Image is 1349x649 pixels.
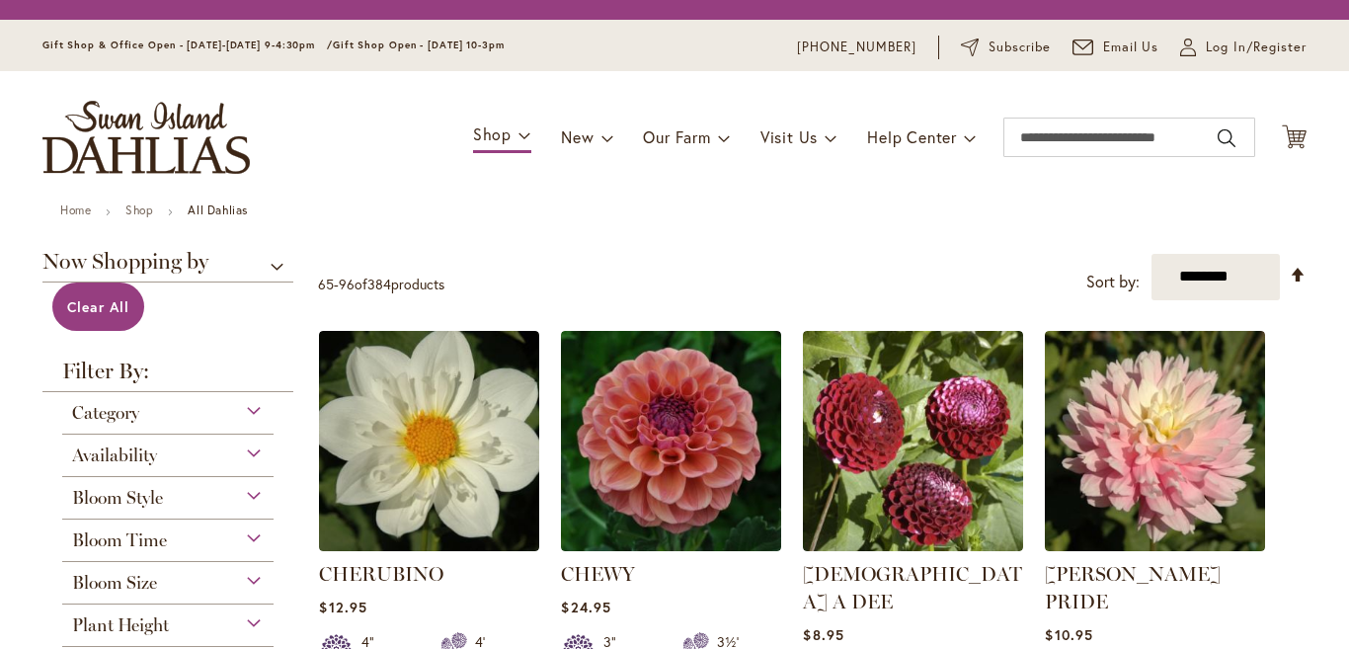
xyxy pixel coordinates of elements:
strong: Filter By: [42,361,293,392]
a: Subscribe [961,38,1051,57]
a: store logo [42,101,250,174]
span: Availability [72,445,157,466]
span: Gift Shop Open - [DATE] 10-3pm [333,39,505,51]
span: $8.95 [803,625,843,644]
span: New [561,126,594,147]
a: CHERUBINO [319,562,443,586]
span: $12.95 [319,598,366,616]
span: Bloom Style [72,487,163,509]
a: [DEMOGRAPHIC_DATA] A DEE [803,562,1022,613]
span: 384 [367,275,391,293]
span: Gift Shop & Office Open - [DATE]-[DATE] 9-4:30pm / [42,39,333,51]
span: $10.95 [1045,625,1092,644]
button: Search [1218,122,1235,154]
p: - of products [318,269,444,300]
span: Shop [473,123,512,144]
a: CHILSON'S PRIDE [1045,536,1265,555]
span: Bloom Time [72,529,167,551]
a: CHERUBINO [319,536,539,555]
a: CHICK A DEE [803,536,1023,555]
span: Log In/Register [1206,38,1307,57]
a: CHEWY [561,536,781,555]
span: Clear All [67,297,129,316]
img: CHICK A DEE [803,331,1023,551]
a: Shop [125,203,153,217]
a: Clear All [52,283,144,331]
span: Category [72,402,139,424]
span: $24.95 [561,598,610,616]
span: 96 [339,275,355,293]
a: Log In/Register [1180,38,1307,57]
span: Now Shopping by [42,251,293,283]
span: Email Us [1103,38,1159,57]
a: Home [60,203,91,217]
span: Our Farm [643,126,710,147]
img: CHERUBINO [319,331,539,551]
strong: All Dahlias [188,203,248,217]
span: Visit Us [760,126,818,147]
label: Sort by: [1086,264,1140,300]
span: Plant Height [72,614,169,636]
span: Help Center [867,126,957,147]
a: [PERSON_NAME] PRIDE [1045,562,1221,613]
span: Subscribe [989,38,1051,57]
a: Email Us [1072,38,1159,57]
img: CHILSON'S PRIDE [1045,331,1265,551]
img: CHEWY [561,331,781,551]
a: CHEWY [561,562,635,586]
span: 65 [318,275,334,293]
a: [PHONE_NUMBER] [797,38,916,57]
span: Bloom Size [72,572,157,594]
